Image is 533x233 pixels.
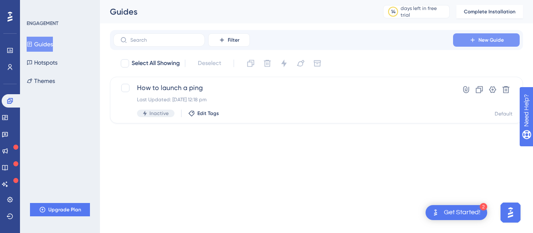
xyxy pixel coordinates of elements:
button: New Guide [453,33,520,47]
button: Edit Tags [188,110,219,117]
div: Default [495,110,513,117]
span: Select All Showing [132,58,180,68]
button: Guides [27,37,53,52]
span: Complete Installation [464,8,516,15]
input: Search [130,37,198,43]
span: How to launch a ping [137,83,429,93]
button: Complete Installation [456,5,523,18]
button: Deselect [190,56,229,71]
button: Themes [27,73,55,88]
div: Get Started! [444,208,481,217]
span: Need Help? [20,2,52,12]
span: New Guide [478,37,504,43]
span: Inactive [149,110,169,117]
div: days left in free trial [401,5,447,18]
button: Hotspots [27,55,57,70]
span: Deselect [198,58,221,68]
span: Upgrade Plan [48,206,81,213]
button: Filter [208,33,250,47]
div: Guides [110,6,362,18]
iframe: UserGuiding AI Assistant Launcher [498,200,523,225]
div: 2 [480,203,487,210]
span: Edit Tags [197,110,219,117]
button: Upgrade Plan [30,203,90,216]
div: 14 [391,8,396,15]
span: Filter [228,37,239,43]
div: ENGAGEMENT [27,20,58,27]
img: launcher-image-alternative-text [431,208,441,218]
div: Last Updated: [DATE] 12:18 pm [137,96,429,103]
div: Open Get Started! checklist, remaining modules: 2 [426,205,487,220]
